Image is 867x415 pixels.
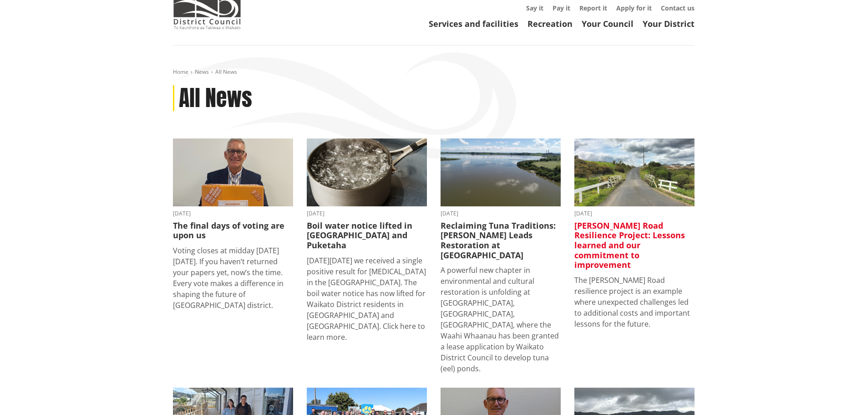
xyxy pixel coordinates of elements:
h3: [PERSON_NAME] Road Resilience Project: Lessons learned and our commitment to improvement [574,221,695,270]
a: Services and facilities [429,18,518,29]
h3: Reclaiming Tuna Traditions: [PERSON_NAME] Leads Restoration at [GEOGRAPHIC_DATA] [441,221,561,260]
img: Waahi Lake [441,138,561,206]
p: [DATE][DATE] we received a single positive result for [MEDICAL_DATA] in the [GEOGRAPHIC_DATA]. Th... [307,255,427,343]
time: [DATE] [173,211,293,216]
h3: The final days of voting are upon us [173,221,293,241]
time: [DATE] [441,211,561,216]
nav: breadcrumb [173,68,695,76]
a: [DATE] The final days of voting are upon us Voting closes at midday [DATE][DATE]. If you haven’t ... [173,138,293,311]
a: Report it [579,4,607,12]
img: PR-21222 Huia Road Relience Munro Road Bridge [574,138,695,206]
a: News [195,68,209,76]
a: [DATE] [PERSON_NAME] Road Resilience Project: Lessons learned and our commitment to improvement T... [574,138,695,329]
a: Home [173,68,188,76]
a: Recreation [527,18,573,29]
time: [DATE] [574,211,695,216]
p: The [PERSON_NAME] Road resilience project is an example where unexpected challenges led to additi... [574,275,695,329]
p: A powerful new chapter in environmental and cultural restoration is unfolding at [GEOGRAPHIC_DATA... [441,265,561,374]
img: boil water notice [307,138,427,206]
a: [DATE] Reclaiming Tuna Traditions: [PERSON_NAME] Leads Restoration at [GEOGRAPHIC_DATA] A powerfu... [441,138,561,374]
span: All News [215,68,237,76]
a: Your District [643,18,695,29]
a: Contact us [661,4,695,12]
time: [DATE] [307,211,427,216]
h1: All News [179,85,252,112]
a: Your Council [582,18,634,29]
iframe: Messenger Launcher [825,377,858,410]
a: Say it [526,4,543,12]
a: boil water notice gordonton puketaha [DATE] Boil water notice lifted in [GEOGRAPHIC_DATA] and Puk... [307,138,427,342]
h3: Boil water notice lifted in [GEOGRAPHIC_DATA] and Puketaha [307,221,427,251]
a: Apply for it [616,4,652,12]
p: Voting closes at midday [DATE][DATE]. If you haven’t returned your papers yet, now’s the time. Ev... [173,245,293,311]
img: Craig Hobbs editorial elections [173,138,293,206]
a: Pay it [553,4,570,12]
